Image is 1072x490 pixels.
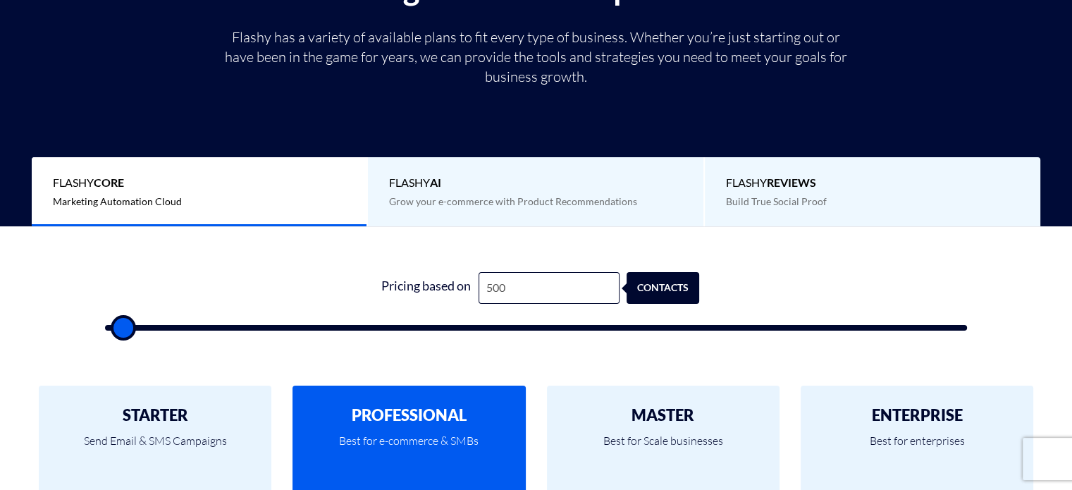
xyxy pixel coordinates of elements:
[53,175,345,191] span: Flashy
[60,424,250,472] p: Send Email & SMS Campaigns
[219,27,854,87] p: Flashy has a variety of available plans to fit every type of business. Whether you’re just starti...
[94,176,124,189] b: Core
[767,176,816,189] b: REVIEWS
[822,424,1012,472] p: Best for enterprises
[726,195,827,207] span: Build True Social Proof
[568,424,758,472] p: Best for Scale businesses
[568,407,758,424] h2: MASTER
[430,176,441,189] b: AI
[389,175,682,191] span: Flashy
[373,272,479,304] div: Pricing based on
[314,407,504,424] h2: PROFESSIONAL
[53,195,182,207] span: Marketing Automation Cloud
[389,195,637,207] span: Grow your e-commerce with Product Recommendations
[726,175,1020,191] span: Flashy
[60,407,250,424] h2: STARTER
[822,407,1012,424] h2: ENTERPRISE
[635,272,708,304] div: contacts
[314,424,504,472] p: Best for e-commerce & SMBs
